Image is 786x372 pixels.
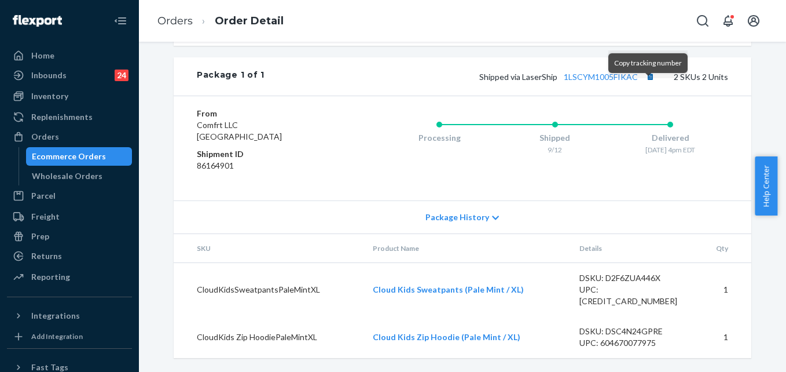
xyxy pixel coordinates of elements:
button: Open notifications [717,9,740,32]
a: Ecommerce Orders [26,147,133,166]
a: Add Integration [7,330,132,344]
div: Returns [31,250,62,262]
div: UPC: 604670077975 [579,337,688,349]
span: Comfrt LLC [GEOGRAPHIC_DATA] [197,120,282,141]
div: Ecommerce Orders [32,151,106,162]
div: Package 1 of 1 [197,69,265,84]
dd: 86164901 [197,160,335,172]
div: Reporting [31,271,70,283]
div: 24 [115,70,128,81]
a: Prep [7,227,132,246]
div: Shipped [497,132,613,144]
a: Orders [157,14,193,27]
a: Parcel [7,187,132,205]
td: CloudKidsSweatpantsPaleMintXL [174,263,363,317]
span: Package History [425,211,489,223]
a: Order Detail [215,14,284,27]
span: Copy tracking number [614,59,682,67]
div: Inventory [31,90,68,102]
div: Delivered [612,132,728,144]
div: Freight [31,211,60,223]
div: DSKU: D2F6ZUA446X [579,272,688,284]
div: 9/12 [497,145,613,155]
div: Replenishments [31,111,93,123]
div: Parcel [31,190,56,202]
dt: From [197,108,335,119]
div: Wholesale Orders [32,170,102,182]
div: Inbounds [31,70,67,81]
div: UPC: [CREDIT_CARD_NUMBER] [579,284,688,307]
div: Home [31,50,54,61]
td: CloudKids Zip HoodiePaleMintXL [174,316,363,358]
a: Returns [7,247,132,265]
th: Details [570,234,697,263]
div: Orders [31,131,59,143]
a: Inbounds24 [7,66,132,85]
a: Inventory [7,87,132,105]
th: Product Name [363,234,570,263]
a: Home [7,46,132,65]
th: SKU [174,234,363,263]
a: Reporting [7,268,132,286]
img: Flexport logo [13,15,62,27]
div: DSKU: DSC4N24GPRE [579,326,688,337]
td: 1 [697,316,751,358]
a: Orders [7,127,132,146]
div: Add Integration [31,331,83,341]
div: Prep [31,231,49,242]
a: Replenishments [7,108,132,126]
dt: Shipment ID [197,148,335,160]
a: Wholesale Orders [26,167,133,185]
ol: breadcrumbs [148,4,293,38]
div: Integrations [31,310,80,322]
a: Cloud Kids Zip Hoodie (Pale Mint / XL) [373,332,520,342]
button: Open account menu [742,9,765,32]
button: Integrations [7,307,132,325]
button: Help Center [755,156,777,216]
button: Close Navigation [109,9,132,32]
td: 1 [697,263,751,317]
span: Shipped via LaserShip [479,72,658,82]
div: 2 SKUs 2 Units [265,69,728,84]
a: Cloud Kids Sweatpants (Pale Mint / XL) [373,285,524,294]
th: Qty [697,234,751,263]
button: Open Search Box [691,9,714,32]
div: [DATE] 4pm EDT [612,145,728,155]
div: Processing [381,132,497,144]
a: 1LSCYM1005FIKAC [564,72,638,82]
a: Freight [7,207,132,226]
